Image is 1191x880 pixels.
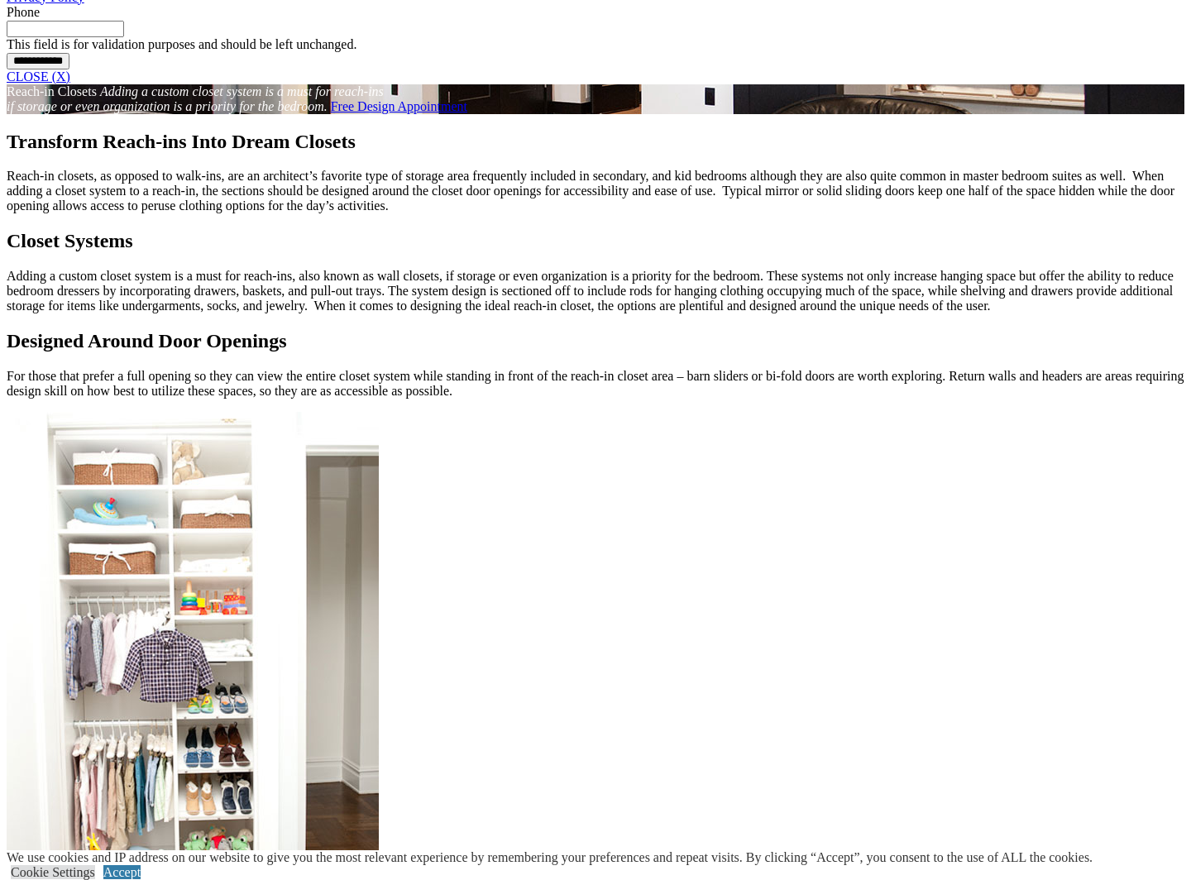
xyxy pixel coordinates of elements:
div: This field is for validation purposes and should be left unchanged. [7,37,1184,52]
h2: Closet Systems [7,230,1184,252]
h2: Designed Around Door Openings [7,330,1184,352]
em: Adding a custom closet system is a must for reach-ins if storage or even organization is a priori... [7,84,384,113]
p: For those that prefer a full opening so they can view the entire closet system while standing in ... [7,369,1184,399]
span: Reach-in Closets [7,84,97,98]
p: Adding a custom closet system is a must for reach-ins, also known as wall closets, if storage or ... [7,269,1184,313]
a: Cookie Settings [11,865,95,879]
div: We use cookies and IP address on our website to give you the most relevant experience by remember... [7,850,1093,865]
a: CLOSE (X) [7,69,70,84]
h1: Transform Reach-ins Into Dream Closets [7,131,1184,153]
p: Reach-in closets, as opposed to walk-ins, are an architect’s favorite type of storage area freque... [7,169,1184,213]
a: Accept [103,865,141,879]
label: Phone [7,5,40,19]
a: Free Design Appointment [331,99,467,113]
